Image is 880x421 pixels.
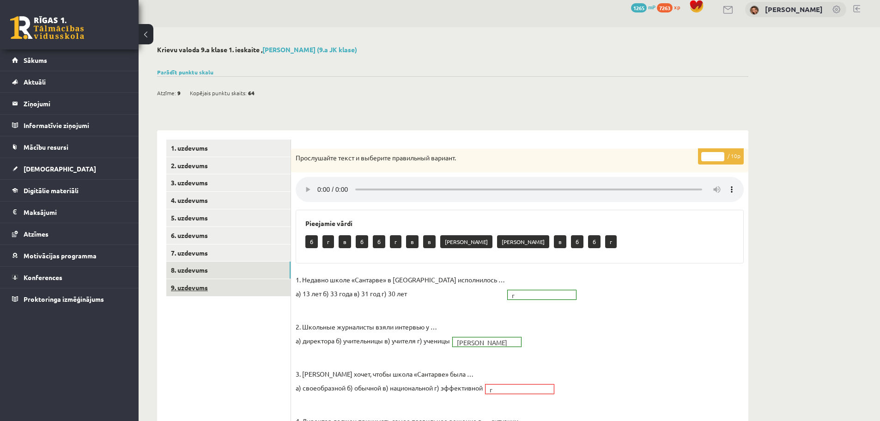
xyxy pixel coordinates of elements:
[12,158,127,179] a: [DEMOGRAPHIC_DATA]
[356,235,368,248] p: б
[10,16,84,39] a: Rīgas 1. Tālmācības vidusskola
[24,56,47,64] span: Sākums
[512,291,564,300] span: г
[166,244,291,262] a: 7. uzdevums
[24,295,104,303] span: Proktoringa izmēģinājums
[305,220,734,227] h3: Pieejamie vārdi
[305,235,318,248] p: б
[674,3,680,11] span: xp
[166,227,291,244] a: 6. uzdevums
[24,186,79,195] span: Digitālie materiāli
[24,115,127,136] legend: Informatīvie ziņojumi
[296,353,483,395] p: 3. [PERSON_NAME] хочет, чтобы школа «Сантарве» была … а) своеобразной б) обычной в) национальной ...
[631,3,647,12] span: 1265
[248,86,255,100] span: 64
[390,235,401,248] p: г
[24,230,49,238] span: Atzīmes
[12,180,127,201] a: Digitālie materiāli
[453,337,521,347] a: [PERSON_NAME]
[750,6,759,15] img: Kendija Anete Kraukle
[24,143,68,151] span: Mācību resursi
[24,78,46,86] span: Aktuāli
[12,223,127,244] a: Atzīmes
[486,384,554,394] a: г
[12,288,127,310] a: Proktoringa izmēģinājums
[296,153,698,163] p: Прослушайте текст и выберите правильный вариант.
[166,174,291,191] a: 3. uzdevums
[24,165,96,173] span: [DEMOGRAPHIC_DATA]
[508,290,576,299] a: г
[657,3,673,12] span: 7263
[166,157,291,174] a: 2. uzdevums
[440,235,492,248] p: [PERSON_NAME]
[12,267,127,288] a: Konferences
[296,273,505,300] p: 1. Недавно школе «Сантарве» в [GEOGRAPHIC_DATA] исполнилось … а) 13 лет б) 33 года в) 31 год г) 3...
[166,140,291,157] a: 1. uzdevums
[457,338,509,347] span: [PERSON_NAME]
[177,86,181,100] span: 9
[373,235,385,248] p: б
[554,235,566,248] p: в
[497,235,549,248] p: [PERSON_NAME]
[12,71,127,92] a: Aktuāli
[571,235,583,248] p: б
[631,3,655,11] a: 1265 mP
[24,93,127,114] legend: Ziņojumi
[648,3,655,11] span: mP
[24,251,97,260] span: Motivācijas programma
[657,3,685,11] a: 7263 xp
[588,235,601,248] p: б
[166,279,291,296] a: 9. uzdevums
[166,262,291,279] a: 8. uzdevums
[190,86,247,100] span: Kopējais punktu skaits:
[296,306,450,348] p: 2. Школьные журналисты взяли интервью у … а) директора б) учительницы в) учителя г) ученицы
[157,86,176,100] span: Atzīme:
[605,235,617,248] p: г
[12,115,127,136] a: Informatīvie ziņojumi
[166,209,291,226] a: 5. uzdevums
[157,46,748,54] h2: Krievu valoda 9.a klase 1. ieskaite ,
[339,235,351,248] p: в
[12,93,127,114] a: Ziņojumi
[166,192,291,209] a: 4. uzdevums
[24,273,62,281] span: Konferences
[262,45,357,54] a: [PERSON_NAME] (9.a JK klase)
[490,385,541,394] span: г
[12,245,127,266] a: Motivācijas programma
[322,235,334,248] p: г
[406,235,419,248] p: в
[24,201,127,223] legend: Maksājumi
[12,201,127,223] a: Maksājumi
[12,49,127,71] a: Sākums
[698,148,744,165] p: / 10p
[157,68,213,76] a: Parādīt punktu skalu
[765,5,823,14] a: [PERSON_NAME]
[12,136,127,158] a: Mācību resursi
[423,235,436,248] p: в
